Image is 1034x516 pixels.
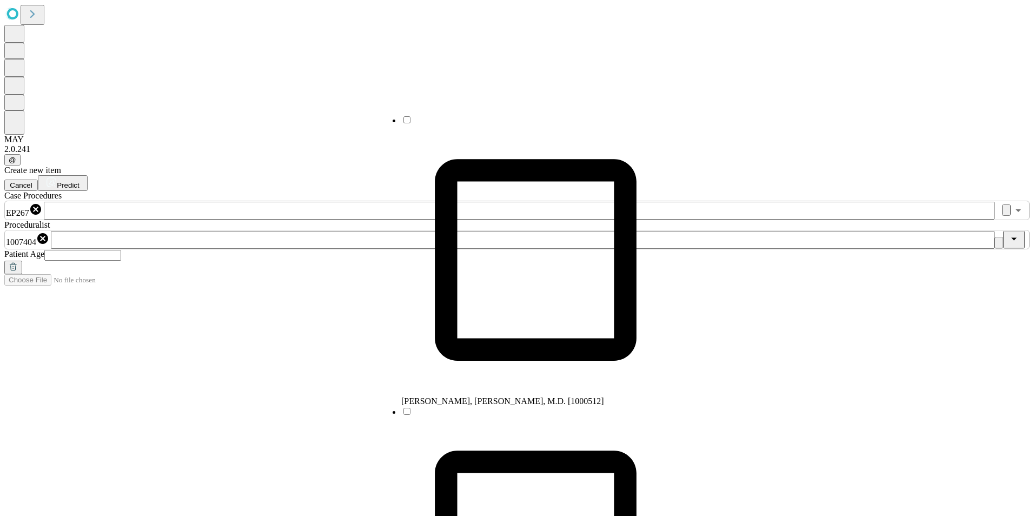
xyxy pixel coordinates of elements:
span: EP267 [6,208,29,217]
div: EP267 [6,203,42,218]
button: Cancel [4,180,38,191]
button: Open [1011,203,1026,218]
button: @ [4,154,21,166]
div: 2.0.241 [4,144,1030,154]
span: Patient Age [4,249,44,259]
span: Proceduralist [4,220,50,229]
button: Predict [38,175,88,191]
span: Cancel [10,181,32,189]
button: Close [1003,231,1025,249]
div: 1007404 [6,232,49,247]
span: [PERSON_NAME], [PERSON_NAME], M.D. [1000512] [401,396,604,406]
span: Predict [57,181,79,189]
span: Create new item [4,166,61,175]
span: 1007404 [6,237,36,247]
button: Clear [1002,204,1011,216]
span: Scheduled Procedure [4,191,62,200]
div: MAY [4,135,1030,144]
button: Clear [995,237,1003,249]
span: @ [9,156,16,164]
